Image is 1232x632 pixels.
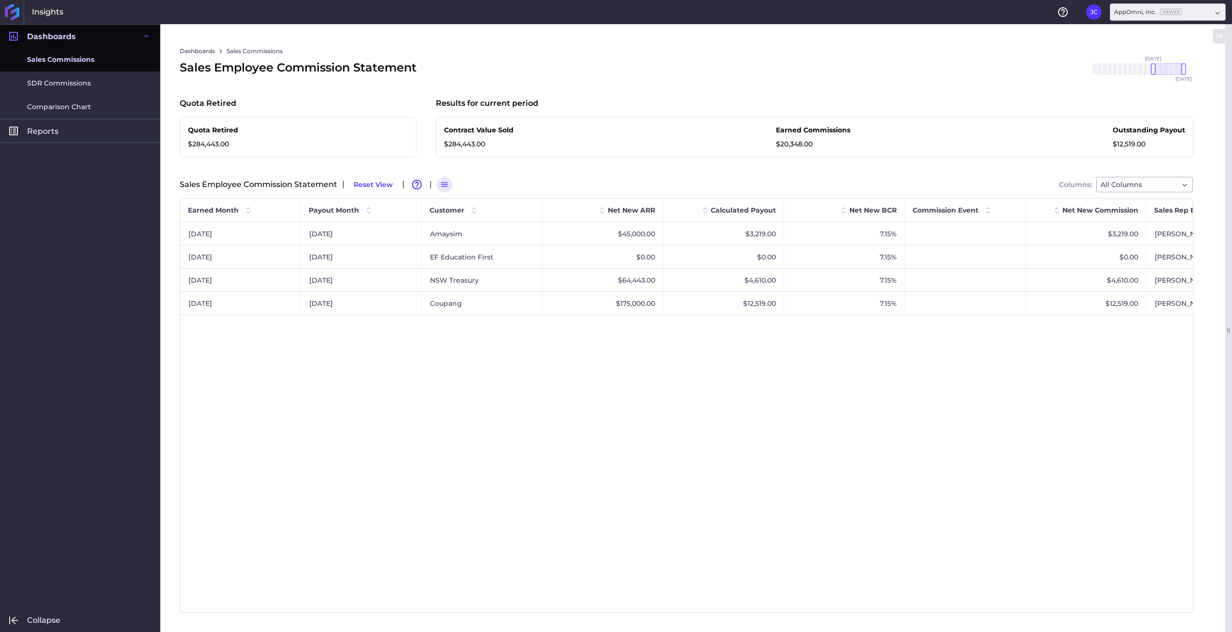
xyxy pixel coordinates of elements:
[1096,177,1193,192] div: Dropdown select
[422,222,543,245] div: Amaysim
[301,222,422,245] div: [DATE]
[188,139,251,149] p: $284,443.00
[784,269,905,291] div: 7.15%
[301,269,422,291] div: [DATE]
[180,59,416,76] div: Sales Employee Commission Statement
[180,47,215,56] a: Dashboards
[301,292,422,315] div: [DATE]
[1113,125,1185,135] p: Outstanding Payout
[180,269,301,291] div: [DATE]
[422,292,543,315] div: Coupang
[1086,4,1102,20] button: User Menu
[180,222,301,245] div: [DATE]
[349,177,397,192] button: Reset View
[543,222,663,245] div: $45,000.00
[27,102,91,112] span: Comparison Chart
[188,125,251,135] p: Quota Retired
[27,78,91,88] span: SDR Commissions
[188,206,239,215] span: Earned Month
[663,269,784,291] div: $4,610.00
[27,31,76,42] span: Dashboards
[913,206,978,215] span: Commission Event
[776,125,850,135] p: Earned Commissions
[1026,269,1146,291] div: $4,610.00
[444,125,514,135] p: Contract Value Sold
[1055,4,1071,20] button: Help
[663,222,784,245] div: $3,219.00
[436,98,538,109] p: Results for current period
[543,269,663,291] div: $64,443.00
[180,177,1193,192] div: Sales Employee Commission Statement
[849,206,897,215] span: Net New BCR
[1026,245,1146,268] div: $0.00
[309,206,359,215] span: Payout Month
[180,292,301,315] div: [DATE]
[301,245,422,268] div: [DATE]
[784,292,905,315] div: 7.15%
[180,98,236,109] p: Quota Retired
[663,292,784,315] div: $12,519.00
[1059,181,1092,188] span: Columns:
[1175,77,1192,82] span: [DATE]
[444,139,514,149] p: $284,443.00
[27,126,58,136] span: Reports
[1154,206,1213,215] span: Sales Rep E-mail
[1026,292,1146,315] div: $12,519.00
[784,245,905,268] div: 7.15%
[1101,179,1142,190] span: All Columns
[27,615,60,625] span: Collapse
[1113,139,1185,149] p: $12,519.00
[227,47,283,56] a: Sales Commissions
[1026,222,1146,245] div: $3,219.00
[430,206,464,215] span: Customer
[776,139,850,149] p: $20,348.00
[27,55,94,65] span: Sales Commissions
[1062,206,1138,215] span: Net New Commission
[422,245,543,268] div: EF Education First
[543,245,663,268] div: $0.00
[608,206,655,215] span: Net New ARR
[711,206,776,215] span: Calculated Payout
[543,292,663,315] div: $175,000.00
[1110,3,1226,21] div: Dropdown select
[422,269,543,291] div: NSW Treasury
[1160,9,1182,15] ins: Viewer
[663,245,784,268] div: $0.00
[180,245,301,268] div: [DATE]
[1114,8,1182,16] div: AppOmni, Inc.
[1145,57,1161,61] span: [DATE]
[784,222,905,245] div: 7.15%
